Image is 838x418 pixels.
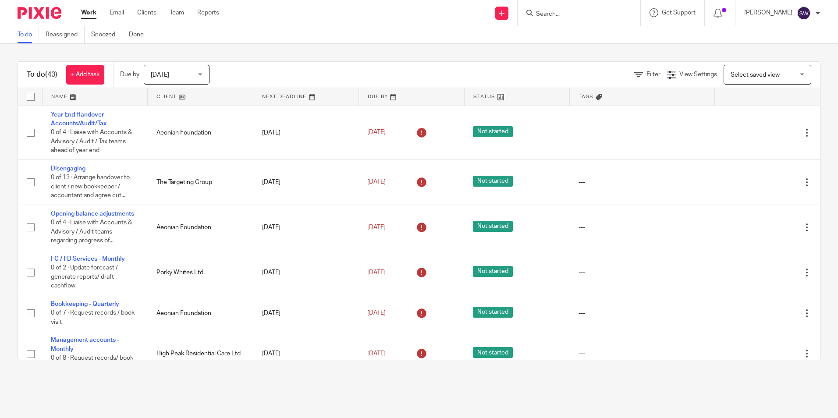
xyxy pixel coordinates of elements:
[662,10,696,16] span: Get Support
[367,310,386,316] span: [DATE]
[51,337,119,352] a: Management accounts - Monthly
[679,71,717,78] span: View Settings
[66,65,104,85] a: + Add task
[51,355,133,370] span: 0 of 8 · Request records/ book visit
[51,301,119,307] a: Bookkeeping - Quarterly
[367,351,386,357] span: [DATE]
[51,310,135,326] span: 0 of 7 · Request records / book visit
[473,176,513,187] span: Not started
[579,178,706,187] div: ---
[473,266,513,277] span: Not started
[170,8,184,17] a: Team
[51,112,107,127] a: Year End Handover - Accounts/Audit/Tax
[367,129,386,135] span: [DATE]
[51,129,132,153] span: 0 of 4 · Liaise with Accounts & Advisory / Audit / Tax teams ahead of year end
[129,26,150,43] a: Done
[51,220,132,244] span: 0 of 4 · Liaise with Accounts & Advisory / Audit teams regarding progress of...
[51,166,85,172] a: Disengaging
[51,256,125,262] a: FC / FD Services - Monthly
[51,211,134,217] a: Opening balance adjustments
[45,71,57,78] span: (43)
[81,8,96,17] a: Work
[579,94,593,99] span: Tags
[91,26,122,43] a: Snoozed
[253,159,359,205] td: [DATE]
[473,307,513,318] span: Not started
[137,8,156,17] a: Clients
[51,174,130,198] span: 0 of 13 · Arrange handover to client / new bookkeeper / accountant and agree cut...
[579,128,706,137] div: ---
[148,159,253,205] td: The Targeting Group
[148,106,253,159] td: Aeonian Foundation
[148,250,253,295] td: Porky Whites Ltd
[646,71,660,78] span: Filter
[473,126,513,137] span: Not started
[367,179,386,185] span: [DATE]
[473,347,513,358] span: Not started
[579,349,706,358] div: ---
[579,223,706,232] div: ---
[197,8,219,17] a: Reports
[744,8,792,17] p: [PERSON_NAME]
[367,224,386,230] span: [DATE]
[46,26,85,43] a: Reassigned
[148,295,253,331] td: Aeonian Foundation
[473,221,513,232] span: Not started
[253,295,359,331] td: [DATE]
[151,72,169,78] span: [DATE]
[367,269,386,276] span: [DATE]
[120,70,139,79] p: Due by
[731,72,780,78] span: Select saved view
[535,11,614,18] input: Search
[579,268,706,277] div: ---
[110,8,124,17] a: Email
[253,331,359,376] td: [DATE]
[253,250,359,295] td: [DATE]
[51,265,118,289] span: 0 of 2 · Update forecast / generate reports/ draft cashflow
[253,106,359,159] td: [DATE]
[148,205,253,250] td: Aeonian Foundation
[18,7,61,19] img: Pixie
[18,26,39,43] a: To do
[797,6,811,20] img: svg%3E
[27,70,57,79] h1: To do
[579,309,706,318] div: ---
[253,205,359,250] td: [DATE]
[148,331,253,376] td: High Peak Residential Care Ltd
